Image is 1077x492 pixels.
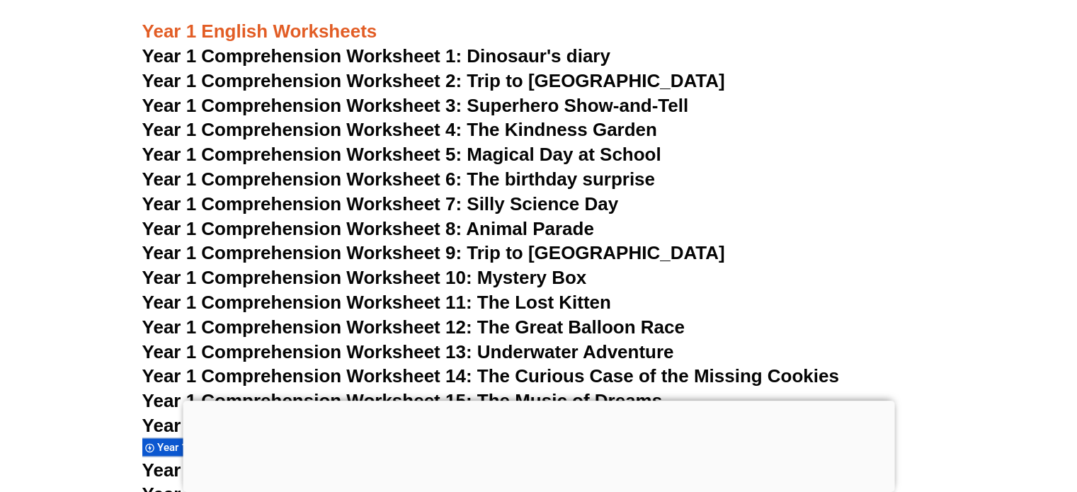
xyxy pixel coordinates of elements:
[142,218,594,239] a: Year 1 Comprehension Worksheet 8: Animal Parade
[142,168,655,190] a: Year 1 Comprehension Worksheet 6: The birthday surprise
[142,119,657,140] a: Year 1 Comprehension Worksheet 4: The Kindness Garden
[142,193,619,214] a: Year 1 Comprehension Worksheet 7: Silly Science Day
[183,401,894,488] iframe: Advertisement
[142,70,725,91] a: Year 1 Comprehension Worksheet 2: Trip to [GEOGRAPHIC_DATA]
[142,316,685,338] a: Year 1 Comprehension Worksheet 12: The Great Balloon Race
[142,437,261,457] div: Year 1 Learning Pack
[841,333,1077,492] iframe: Chat Widget
[142,415,641,436] a: Year 1 Comprehension Worksheet 16: The Giant Sneezes
[142,459,726,481] a: Year 1 Comprehension Worksheet 17: The Time-Travelling Toy Box
[142,242,725,263] a: Year 1 Comprehension Worksheet 9: Trip to [GEOGRAPHIC_DATA]
[142,45,610,67] a: Year 1 Comprehension Worksheet 1: Dinosaur's diary
[142,20,935,44] h3: Year 1 English Worksheets
[142,95,689,116] a: Year 1 Comprehension Worksheet 3: Superhero Show-and-Tell
[142,390,663,411] a: Year 1 Comprehension Worksheet 15: The Music of Dreams
[142,341,674,362] a: Year 1 Comprehension Worksheet 13: Underwater Adventure
[142,365,839,387] a: Year 1 Comprehension Worksheet 14: The Curious Case of the Missing Cookies
[157,441,263,454] span: Year 1 Learning Pack
[142,292,611,313] a: Year 1 Comprehension Worksheet 11: The Lost Kitten
[142,144,661,165] a: Year 1 Comprehension Worksheet 5: Magical Day at School
[142,267,587,288] a: Year 1 Comprehension Worksheet 10: Mystery Box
